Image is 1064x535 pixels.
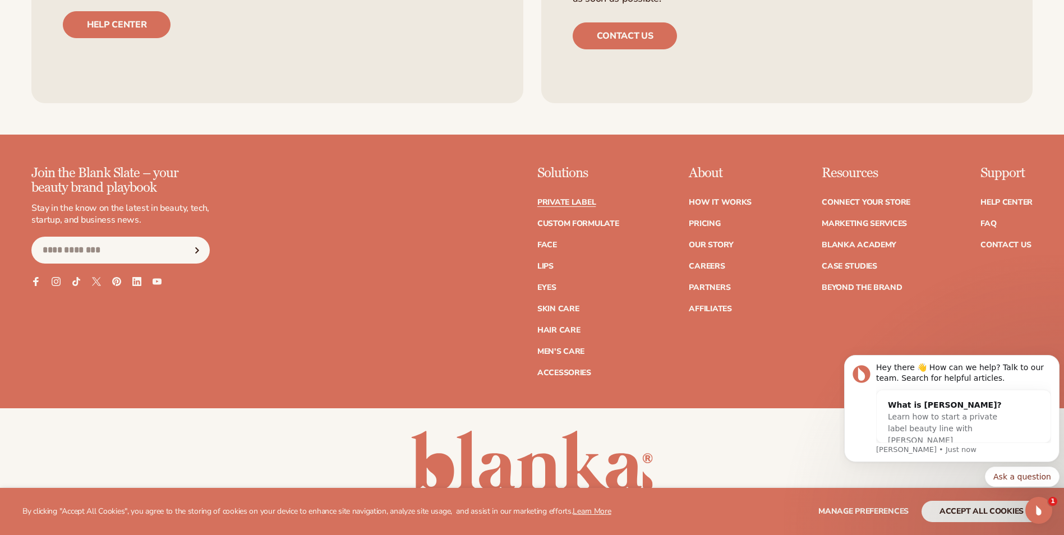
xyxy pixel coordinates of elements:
[185,237,209,264] button: Subscribe
[537,241,557,249] a: Face
[922,501,1042,522] button: accept all cookies
[537,305,579,313] a: Skin Care
[537,348,584,356] a: Men's Care
[22,507,611,516] p: By clicking "Accept All Cookies", you agree to the storing of cookies on your device to enhance s...
[980,241,1031,249] a: Contact Us
[822,241,896,249] a: Blanka Academy
[689,220,720,228] a: Pricing
[689,199,752,206] a: How It Works
[689,305,731,313] a: Affiliates
[537,369,591,377] a: Accessories
[537,284,556,292] a: Eyes
[537,220,619,228] a: Custom formulate
[840,318,1064,505] iframe: Intercom notifications message
[1048,497,1057,506] span: 1
[689,284,730,292] a: Partners
[689,241,733,249] a: Our Story
[822,262,877,270] a: Case Studies
[822,199,910,206] a: Connect your store
[689,262,725,270] a: Careers
[1025,497,1052,524] iframe: Intercom live chat
[537,166,619,181] p: Solutions
[822,284,902,292] a: Beyond the brand
[980,199,1033,206] a: Help Center
[31,166,210,196] p: Join the Blank Slate – your beauty brand playbook
[537,326,580,334] a: Hair Care
[573,22,678,49] a: Contact us
[818,506,909,516] span: Manage preferences
[31,202,210,226] p: Stay in the know on the latest in beauty, tech, startup, and business news.
[573,506,611,516] a: Learn More
[537,199,596,206] a: Private label
[689,166,752,181] p: About
[818,501,909,522] button: Manage preferences
[980,166,1033,181] p: Support
[822,220,907,228] a: Marketing services
[822,166,910,181] p: Resources
[980,220,996,228] a: FAQ
[537,262,554,270] a: Lips
[63,11,171,38] a: Help center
